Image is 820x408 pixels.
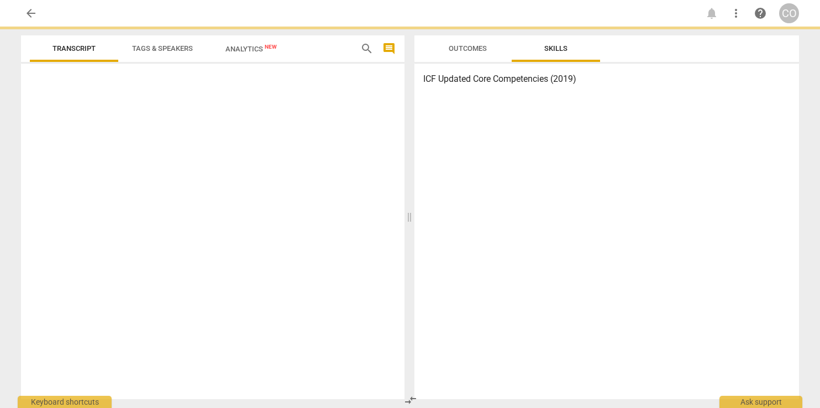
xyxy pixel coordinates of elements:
div: Ask support [719,396,802,408]
span: compare_arrows [404,394,417,407]
span: comment [382,42,396,55]
span: help [754,7,767,20]
span: Transcript [52,44,96,53]
h3: ICF Updated Core Competencies (2019) [423,72,790,86]
a: Help [750,3,770,23]
span: Analytics [225,45,277,53]
span: more_vert [729,7,743,20]
span: Skills [544,44,567,53]
span: arrow_back [24,7,38,20]
span: search [360,42,374,55]
span: New [265,44,277,50]
span: Outcomes [449,44,487,53]
button: Show/Hide comments [380,40,398,57]
div: Keyboard shortcuts [18,396,112,408]
span: Tags & Speakers [132,44,193,53]
button: CO [779,3,799,23]
button: Search [358,40,376,57]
